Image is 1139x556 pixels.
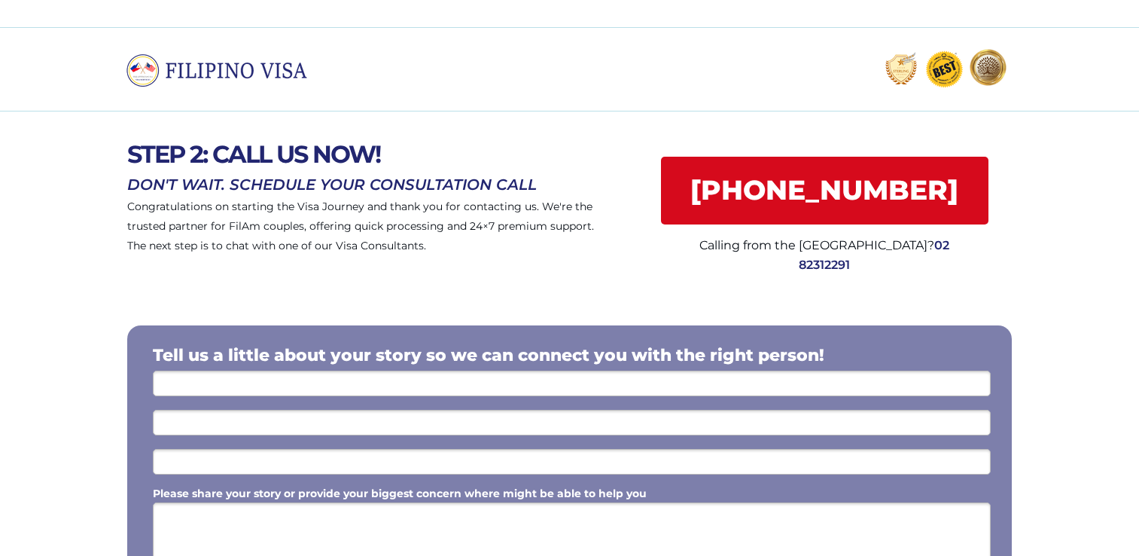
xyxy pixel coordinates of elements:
span: Congratulations on starting the Visa Journey and thank you for contacting us. We're the trusted p... [127,200,594,252]
span: Tell us a little about your story so we can connect you with the right person! [153,345,824,365]
span: STEP 2: CALL US NOW! [127,139,380,169]
span: Please share your story or provide your biggest concern where might be able to help you [153,487,647,500]
span: Calling from the [GEOGRAPHIC_DATA]? [699,238,934,252]
a: [PHONE_NUMBER] [661,157,988,225]
span: [PHONE_NUMBER] [661,174,988,206]
span: DON'T WAIT. SCHEDULE YOUR CONSULTATION CALL [127,176,537,194]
